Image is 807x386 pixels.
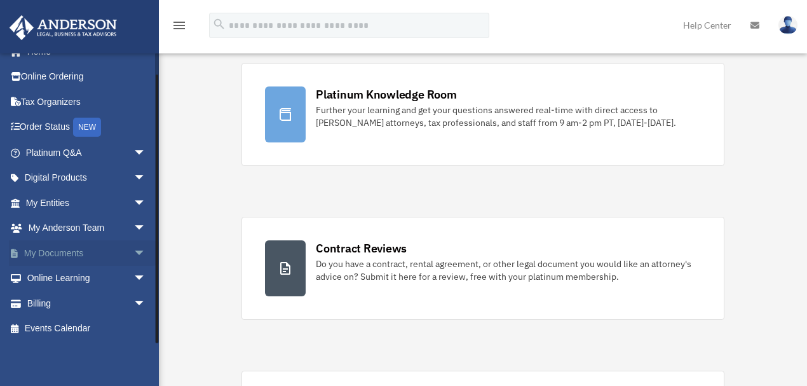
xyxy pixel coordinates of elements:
a: My Documentsarrow_drop_down [9,240,165,266]
div: NEW [73,118,101,137]
img: Anderson Advisors Platinum Portal [6,15,121,40]
a: My Anderson Teamarrow_drop_down [9,216,165,241]
a: Online Ordering [9,64,165,90]
a: Platinum Q&Aarrow_drop_down [9,140,165,165]
a: Online Learningarrow_drop_down [9,266,165,291]
a: Tax Organizers [9,89,165,114]
span: arrow_drop_down [133,190,159,216]
a: Contract Reviews Do you have a contract, rental agreement, or other legal document you would like... [241,217,724,320]
div: Do you have a contract, rental agreement, or other legal document you would like an attorney's ad... [316,258,701,283]
span: arrow_drop_down [133,216,159,242]
a: Platinum Knowledge Room Further your learning and get your questions answered real-time with dire... [241,63,724,166]
a: Order StatusNEW [9,114,165,141]
a: Digital Productsarrow_drop_down [9,165,165,191]
div: Contract Reviews [316,240,407,256]
a: menu [172,22,187,33]
a: Billingarrow_drop_down [9,291,165,316]
i: menu [172,18,187,33]
span: arrow_drop_down [133,291,159,317]
a: My Entitiesarrow_drop_down [9,190,165,216]
div: Further your learning and get your questions answered real-time with direct access to [PERSON_NAM... [316,104,701,129]
span: arrow_drop_down [133,165,159,191]
a: Events Calendar [9,316,165,341]
span: arrow_drop_down [133,240,159,266]
i: search [212,17,226,31]
span: arrow_drop_down [133,140,159,166]
img: User Pic [778,16,797,34]
div: Platinum Knowledge Room [316,86,457,102]
span: arrow_drop_down [133,266,159,292]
